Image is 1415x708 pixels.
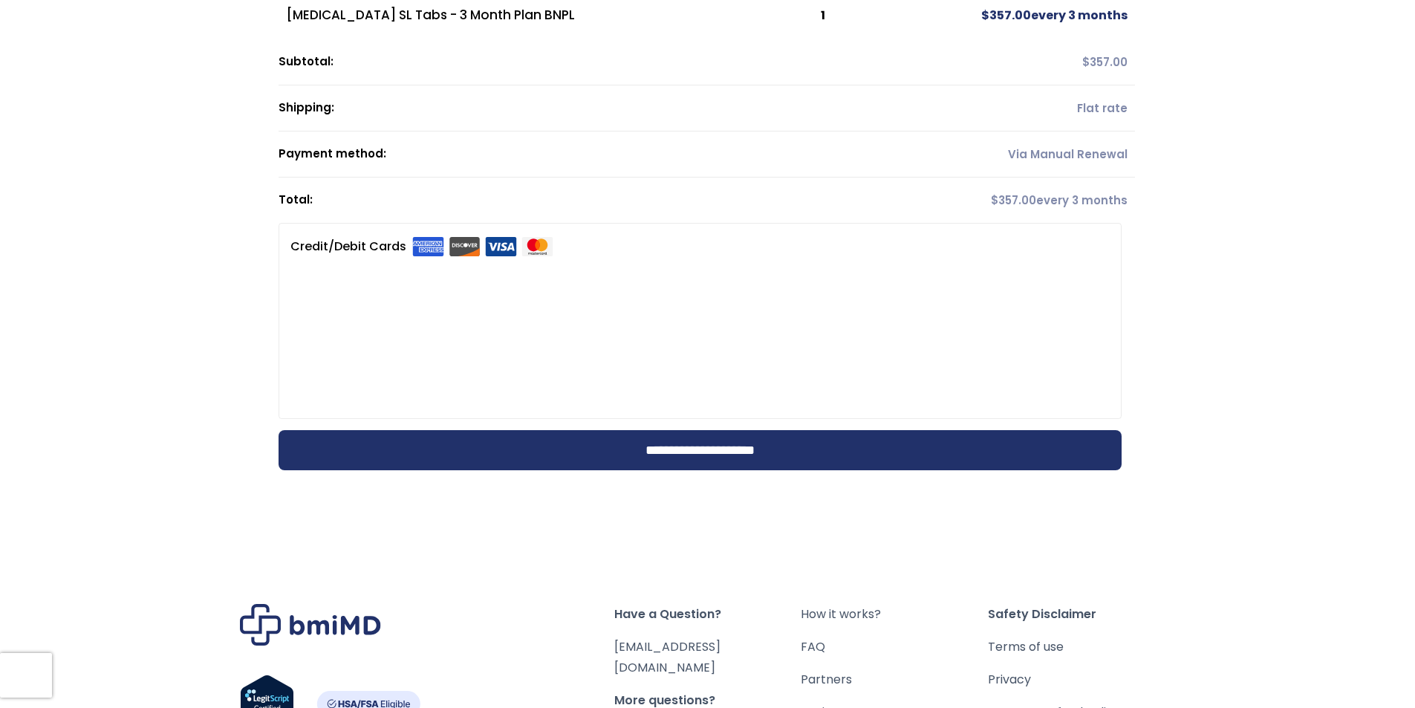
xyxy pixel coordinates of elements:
th: Total: [279,178,871,223]
img: Brand Logo [240,604,381,645]
td: every 3 months [872,178,1135,223]
img: mastercard.svg [521,237,553,256]
th: Shipping: [279,85,871,131]
span: Have a Question? [614,604,801,625]
a: How it works? [801,604,988,625]
span: 357.00 [981,7,1031,24]
img: discover.svg [449,237,481,256]
a: FAQ [801,637,988,657]
a: [EMAIL_ADDRESS][DOMAIN_NAME] [614,638,720,676]
span: $ [991,192,998,208]
span: $ [981,7,989,24]
iframe: Secure payment input frame [287,256,1107,399]
label: Credit/Debit Cards [290,235,553,259]
span: 357.00 [1082,54,1128,70]
a: Partners [801,669,988,690]
th: Subtotal: [279,39,871,85]
td: Flat rate [872,85,1135,131]
td: Via Manual Renewal [872,131,1135,178]
span: Safety Disclaimer [988,604,1175,625]
th: Payment method: [279,131,871,178]
span: 357.00 [991,192,1036,208]
img: amex.svg [412,237,444,256]
a: Terms of use [988,637,1175,657]
img: visa.svg [485,237,517,256]
span: $ [1082,54,1090,70]
a: Privacy [988,669,1175,690]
